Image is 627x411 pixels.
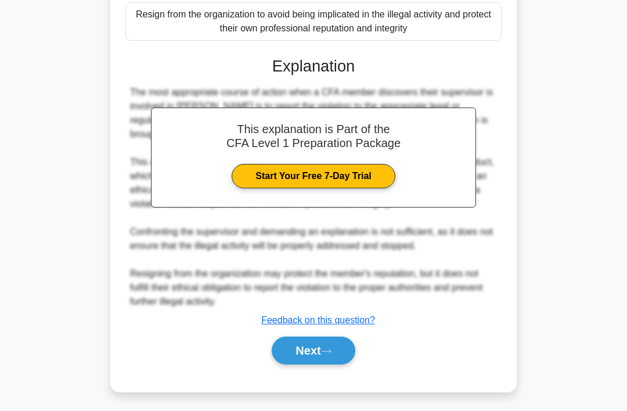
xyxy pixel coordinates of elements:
div: The most appropriate course of action when a CFA member discovers their supervisor is involved in... [130,85,497,309]
h3: Explanation [132,57,495,76]
a: Feedback on this question? [261,315,375,325]
a: Start Your Free 7-Day Trial [232,164,395,188]
button: Next [272,337,355,364]
div: Resign from the organization to avoid being implicated in the illegal activity and protect their ... [125,2,502,41]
